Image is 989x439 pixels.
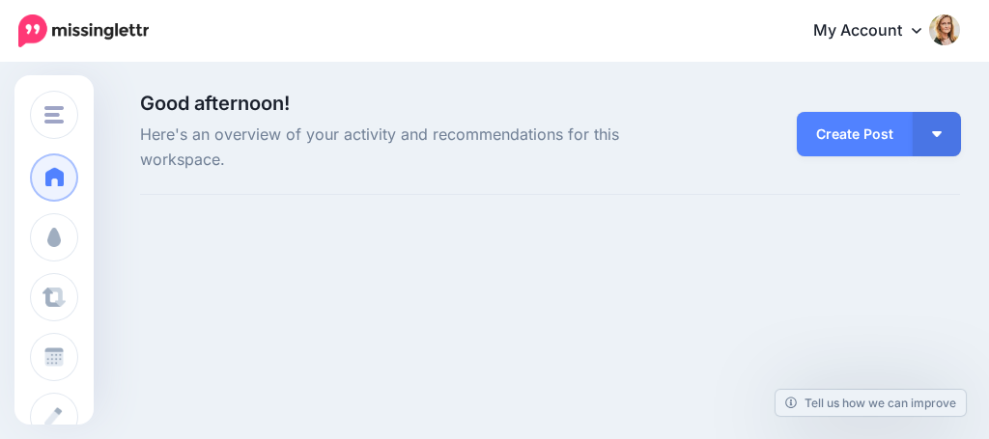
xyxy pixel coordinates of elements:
img: Missinglettr [18,14,149,47]
img: arrow-down-white.png [932,131,942,137]
a: My Account [794,8,960,55]
span: Good afternoon! [140,92,290,115]
img: menu.png [44,106,64,123]
a: Tell us how we can improve [776,390,966,416]
a: Create Post [797,112,913,156]
span: Here's an overview of your activity and recommendations for this workspace. [140,123,677,173]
